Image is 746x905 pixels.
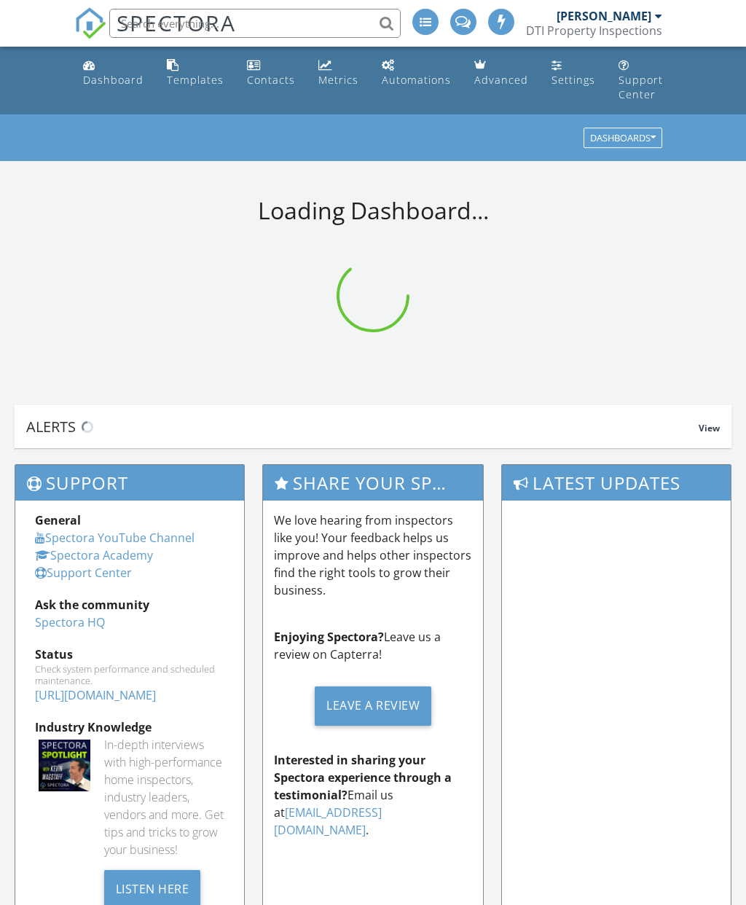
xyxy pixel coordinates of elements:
[77,52,149,94] a: Dashboard
[39,740,90,791] img: Spectoraspolightmain
[74,20,236,50] a: SPECTORA
[35,614,105,630] a: Spectora HQ
[109,9,401,38] input: Search everything...
[502,465,731,501] h3: Latest Updates
[35,718,224,736] div: Industry Knowledge
[382,73,451,87] div: Automations
[15,465,244,501] h3: Support
[274,628,472,663] p: Leave us a review on Capterra!
[35,663,224,686] div: Check system performance and scheduled maintenance.
[619,73,663,101] div: Support Center
[161,52,229,94] a: Templates
[35,512,81,528] strong: General
[274,675,472,737] a: Leave a Review
[315,686,431,726] div: Leave a Review
[474,73,528,87] div: Advanced
[26,417,699,436] div: Alerts
[557,9,651,23] div: [PERSON_NAME]
[546,52,601,94] a: Settings
[35,596,224,614] div: Ask the community
[590,133,656,144] div: Dashboards
[241,52,301,94] a: Contacts
[468,52,534,94] a: Advanced
[83,73,144,87] div: Dashboard
[376,52,457,94] a: Automations (Advanced)
[274,752,452,803] strong: Interested in sharing your Spectora experience through a testimonial?
[551,73,595,87] div: Settings
[274,751,472,839] p: Email us at .
[313,52,364,94] a: Metrics
[35,547,153,563] a: Spectora Academy
[318,73,358,87] div: Metrics
[104,736,224,858] div: In-depth interviews with high-performance home inspectors, industry leaders, vendors and more. Ge...
[274,804,382,838] a: [EMAIL_ADDRESS][DOMAIN_NAME]
[74,7,106,39] img: The Best Home Inspection Software - Spectora
[613,52,669,109] a: Support Center
[263,465,483,501] h3: Share Your Spectora Experience
[104,880,201,896] a: Listen Here
[35,646,224,663] div: Status
[274,629,384,645] strong: Enjoying Spectora?
[247,73,295,87] div: Contacts
[167,73,224,87] div: Templates
[35,687,156,703] a: [URL][DOMAIN_NAME]
[699,422,720,434] span: View
[526,23,662,38] div: DTI Property Inspections
[35,530,195,546] a: Spectora YouTube Channel
[584,128,662,149] button: Dashboards
[274,512,472,599] p: We love hearing from inspectors like you! Your feedback helps us improve and helps other inspecto...
[35,565,132,581] a: Support Center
